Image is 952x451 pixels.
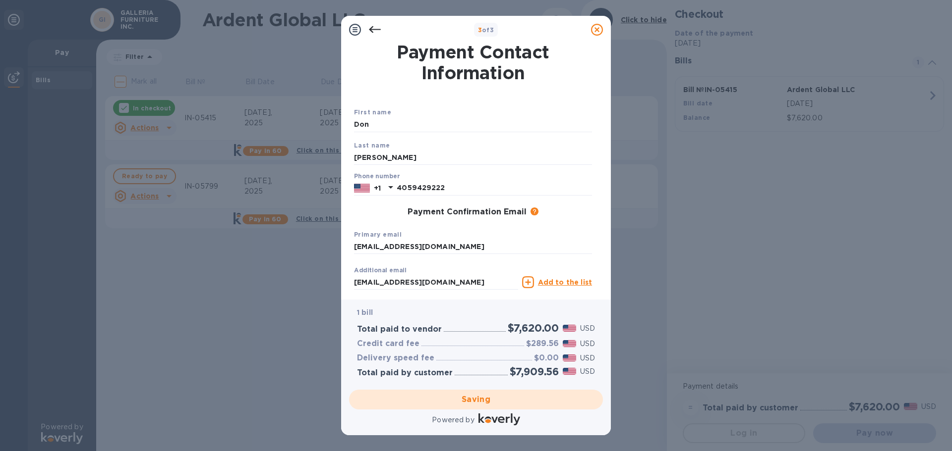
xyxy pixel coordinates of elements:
b: First name [354,108,391,116]
img: Logo [478,413,520,425]
h1: Payment Contact Information [354,42,592,83]
img: USD [563,340,576,347]
p: Email address will be added to the list of emails [354,291,518,302]
label: Additional email [354,268,407,274]
label: Phone number [354,174,400,180]
span: 3 [478,26,482,34]
p: +1 [374,183,381,193]
img: USD [563,325,576,332]
h2: $7,909.56 [510,365,559,378]
b: of 3 [478,26,494,34]
input: Enter your last name [354,150,592,165]
img: USD [563,354,576,361]
img: US [354,183,370,194]
h2: $7,620.00 [508,322,559,334]
input: Enter your primary name [354,240,592,254]
p: USD [580,339,595,349]
input: Enter additional email [354,275,518,290]
img: USD [563,368,576,375]
b: 1 bill [357,308,373,316]
p: USD [580,366,595,377]
h3: Total paid to vendor [357,325,442,334]
h3: Payment Confirmation Email [408,207,527,217]
h3: $289.56 [526,339,559,349]
h3: Total paid by customer [357,368,453,378]
p: USD [580,353,595,363]
h3: Credit card fee [357,339,419,349]
b: Last name [354,142,390,149]
h3: $0.00 [534,353,559,363]
input: Enter your first name [354,117,592,132]
u: Add to the list [538,278,592,286]
p: Powered by [432,415,474,425]
input: Enter your phone number [397,181,592,196]
p: USD [580,323,595,334]
b: Primary email [354,231,402,238]
h3: Delivery speed fee [357,353,434,363]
